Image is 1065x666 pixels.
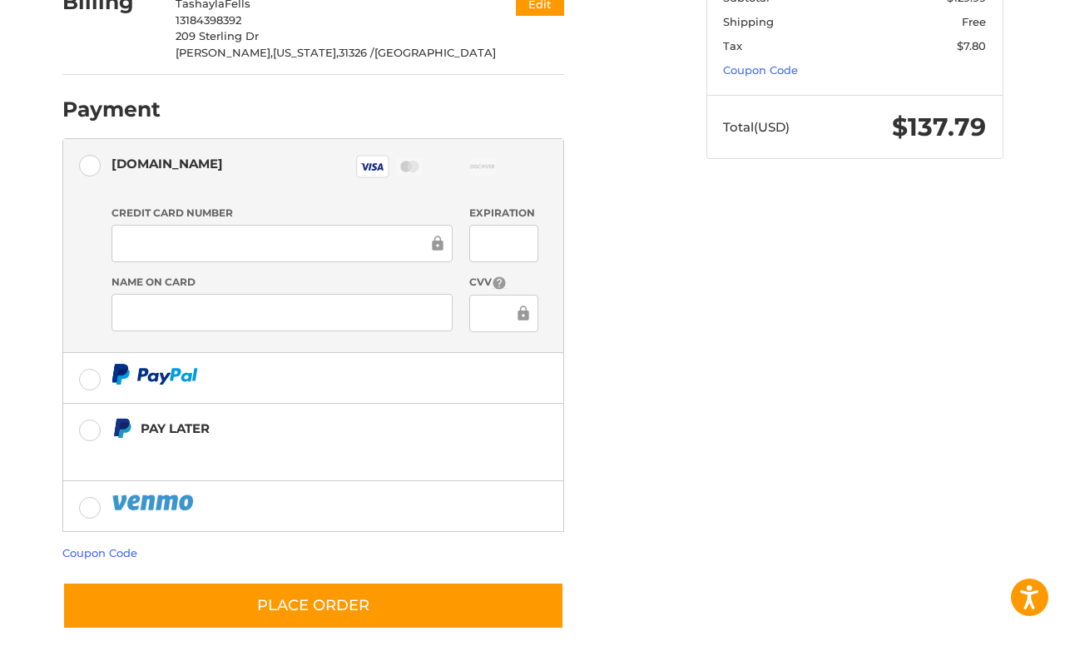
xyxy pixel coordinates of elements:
[62,582,564,629] button: Place Order
[723,39,742,52] span: Tax
[111,150,223,177] div: [DOMAIN_NAME]
[273,46,339,59] span: [US_STATE],
[62,546,137,559] a: Coupon Code
[723,119,790,135] span: Total (USD)
[111,275,453,290] label: Name on Card
[723,15,774,28] span: Shipping
[176,29,259,42] span: 209 Sterling Dr
[339,46,374,59] span: 31326 /
[962,15,986,28] span: Free
[723,63,798,77] a: Coupon Code
[111,445,459,460] iframe: PayPal Message 1
[469,275,538,291] label: CVV
[176,46,273,59] span: [PERSON_NAME],
[176,13,241,27] span: 13184398392
[892,112,986,142] span: $137.79
[374,46,496,59] span: [GEOGRAPHIC_DATA]
[111,206,453,221] label: Credit Card Number
[957,39,986,52] span: $7.80
[111,418,132,439] img: Pay Later icon
[111,492,196,513] img: PayPal icon
[111,364,198,385] img: PayPal icon
[141,415,459,442] div: Pay Later
[62,97,161,122] h2: Payment
[469,206,538,221] label: Expiration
